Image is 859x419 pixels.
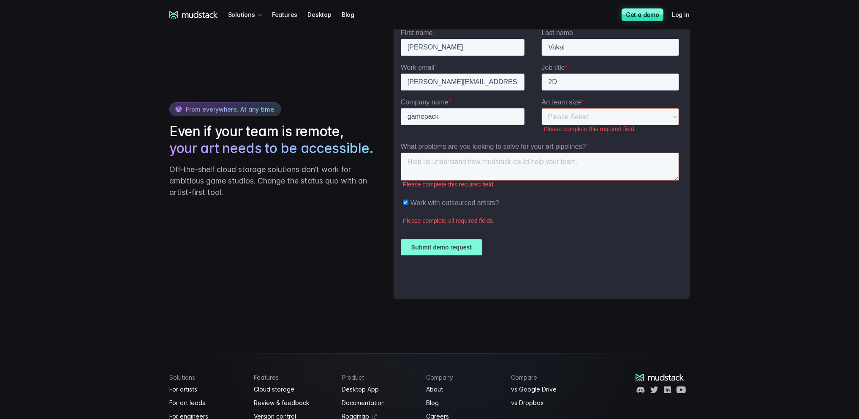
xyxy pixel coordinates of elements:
[636,374,684,381] a: mudstack logo
[427,374,501,381] h4: Company
[342,7,364,22] a: Blog
[622,8,663,21] a: Get a demo
[2,152,282,159] label: Please complete this required field.
[342,398,416,408] a: Documentation
[254,374,332,381] h4: Features
[2,171,8,176] input: Work with outsourced artists?
[143,96,282,104] label: Please complete this required field.
[228,7,265,22] div: Solutions
[2,188,282,196] label: Please complete all required fields.
[427,398,501,408] a: Blog
[169,11,218,19] a: mudstack logo
[169,164,377,198] p: Off-the-shelf cloud storage solutions don’t work for ambitious game studios. Change the status qu...
[272,7,307,22] a: Features
[511,398,586,408] a: vs Dropbox
[342,384,416,394] a: Desktop App
[169,374,244,381] h4: Solutions
[254,398,332,408] a: Review & feedback
[169,384,244,394] a: For artists
[169,123,377,157] h2: Even if your team is remote,
[186,106,276,113] span: From everywhere. At any time.
[342,374,416,381] h4: Product
[672,7,700,22] a: Log in
[169,398,244,408] a: For art leads
[169,140,373,157] span: your art needs to be accessible.
[10,170,98,178] span: Work with outsourced artists?
[511,374,586,381] h4: Compare
[511,384,586,394] a: vs Google Drive
[401,29,682,292] iframe: Form 0
[427,384,501,394] a: About
[254,384,332,394] a: Cloud storage
[307,7,342,22] a: Desktop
